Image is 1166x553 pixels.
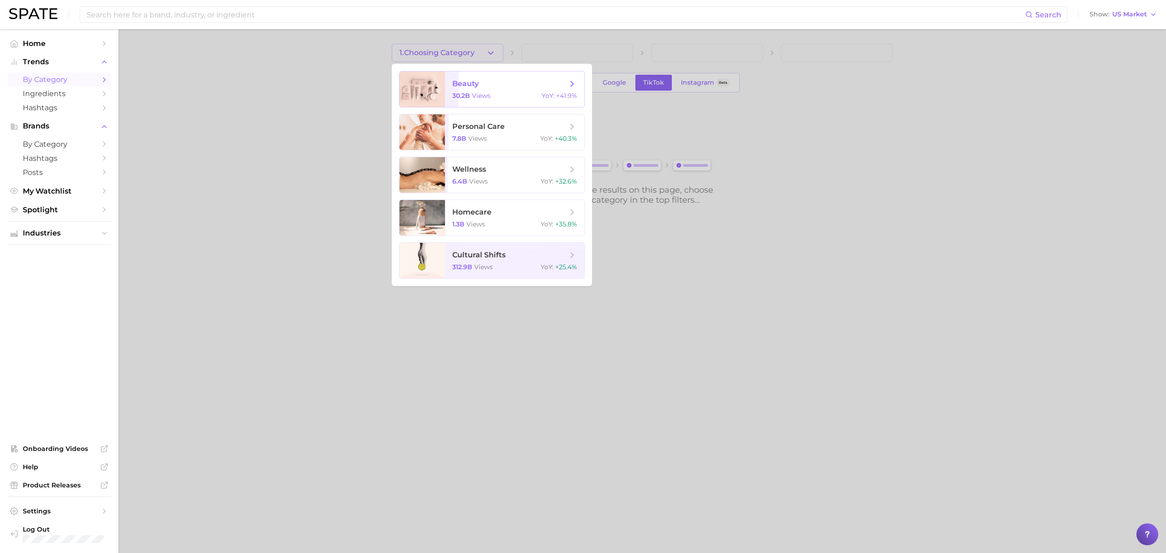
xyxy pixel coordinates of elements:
ul: 1.Choosing Category [392,64,592,286]
span: +25.4% [555,263,577,271]
span: personal care [452,122,505,131]
span: Ingredients [23,89,96,98]
a: Ingredients [7,87,111,101]
span: +32.6% [555,177,577,185]
span: Hashtags [23,103,96,112]
span: My Watchlist [23,187,96,195]
a: Log out. Currently logged in with e-mail laura.epstein@givaudan.com. [7,522,111,546]
a: Hashtags [7,151,111,165]
span: Spotlight [23,205,96,214]
a: Home [7,36,111,51]
a: Hashtags [7,101,111,115]
a: Help [7,460,111,474]
a: Posts [7,165,111,179]
a: by Category [7,137,111,151]
span: Brands [23,122,96,130]
span: 312.9b [452,263,472,271]
a: Product Releases [7,478,111,492]
span: wellness [452,165,486,174]
button: Trends [7,55,111,69]
span: beauty [452,79,479,88]
span: 7.8b [452,134,466,143]
span: YoY : [541,220,553,228]
span: Help [23,463,96,471]
span: views [466,220,485,228]
span: YoY : [542,92,554,100]
span: +40.3% [555,134,577,143]
span: views [472,92,491,100]
span: YoY : [540,134,553,143]
span: Posts [23,168,96,177]
span: cultural shifts [452,251,506,259]
span: YoY : [541,263,553,271]
span: Hashtags [23,154,96,163]
span: by Category [23,75,96,84]
span: Product Releases [23,481,96,489]
button: Brands [7,119,111,133]
span: views [474,263,493,271]
span: Log Out [23,525,116,533]
a: Onboarding Videos [7,442,111,456]
a: My Watchlist [7,184,111,198]
span: 1.3b [452,220,465,228]
button: ShowUS Market [1087,9,1159,20]
a: Spotlight [7,203,111,217]
span: Industries [23,229,96,237]
span: YoY : [541,177,553,185]
span: US Market [1112,12,1147,17]
span: views [469,177,488,185]
a: by Category [7,72,111,87]
span: Search [1035,10,1061,19]
span: by Category [23,140,96,148]
span: 30.2b [452,92,470,100]
span: Show [1089,12,1110,17]
span: Settings [23,507,96,515]
span: Trends [23,58,96,66]
span: views [468,134,487,143]
img: SPATE [9,8,57,19]
button: Industries [7,226,111,240]
a: Settings [7,504,111,518]
input: Search here for a brand, industry, or ingredient [86,7,1025,22]
span: +41.9% [556,92,577,100]
span: Onboarding Videos [23,445,96,453]
span: 6.4b [452,177,467,185]
span: +35.8% [555,220,577,228]
span: homecare [452,208,491,216]
span: Home [23,39,96,48]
